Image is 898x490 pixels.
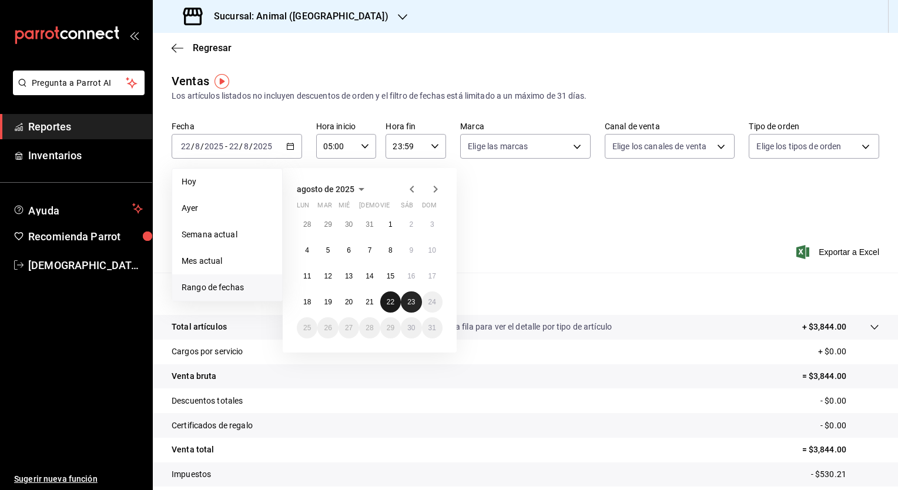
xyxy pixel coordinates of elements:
[345,272,353,280] abbr: 13 de agosto de 2025
[380,214,401,235] button: 1 de agosto de 2025
[380,202,390,214] abbr: viernes
[428,298,436,306] abbr: 24 de agosto de 2025
[32,77,126,89] span: Pregunta a Parrot AI
[191,142,195,151] span: /
[339,266,359,287] button: 13 de agosto de 2025
[28,147,143,163] span: Inventarios
[380,291,401,313] button: 22 de agosto de 2025
[14,473,143,485] span: Sugerir nueva función
[401,202,413,214] abbr: sábado
[172,395,243,407] p: Descuentos totales
[225,142,227,151] span: -
[366,298,373,306] abbr: 21 de agosto de 2025
[172,444,214,456] p: Venta total
[13,71,145,95] button: Pregunta a Parrot AI
[182,176,273,188] span: Hoy
[317,317,338,338] button: 26 de agosto de 2025
[428,324,436,332] abbr: 31 de agosto de 2025
[172,345,243,358] p: Cargos por servicio
[182,202,273,214] span: Ayer
[401,317,421,338] button: 30 de agosto de 2025
[317,202,331,214] abbr: martes
[303,324,311,332] abbr: 25 de agosto de 2025
[28,257,143,273] span: [DEMOGRAPHIC_DATA][PERSON_NAME]
[802,370,879,382] p: = $3,844.00
[422,291,443,313] button: 24 de agosto de 2025
[820,419,879,432] p: - $0.00
[428,246,436,254] abbr: 10 de agosto de 2025
[172,321,227,333] p: Total artículos
[317,240,338,261] button: 5 de agosto de 2025
[28,202,128,216] span: Ayuda
[422,240,443,261] button: 10 de agosto de 2025
[811,468,879,481] p: - $530.21
[380,317,401,338] button: 29 de agosto de 2025
[612,140,706,152] span: Elige los canales de venta
[339,214,359,235] button: 30 de julio de 2025
[401,214,421,235] button: 2 de agosto de 2025
[386,122,446,130] label: Hora fin
[345,324,353,332] abbr: 27 de agosto de 2025
[172,122,302,130] label: Fecha
[409,246,413,254] abbr: 9 de agosto de 2025
[409,220,413,229] abbr: 2 de agosto de 2025
[345,298,353,306] abbr: 20 de agosto de 2025
[422,317,443,338] button: 31 de agosto de 2025
[253,142,273,151] input: ----
[317,266,338,287] button: 12 de agosto de 2025
[802,321,846,333] p: + $3,844.00
[324,324,331,332] abbr: 26 de agosto de 2025
[129,31,139,40] button: open_drawer_menu
[324,220,331,229] abbr: 29 de julio de 2025
[200,142,204,151] span: /
[28,229,143,244] span: Recomienda Parrot
[339,317,359,338] button: 27 de agosto de 2025
[359,202,428,214] abbr: jueves
[380,240,401,261] button: 8 de agosto de 2025
[401,266,421,287] button: 16 de agosto de 2025
[297,317,317,338] button: 25 de agosto de 2025
[324,272,331,280] abbr: 12 de agosto de 2025
[172,370,216,382] p: Venta bruta
[366,272,373,280] abbr: 14 de agosto de 2025
[468,140,528,152] span: Elige las marcas
[359,291,380,313] button: 21 de agosto de 2025
[326,246,330,254] abbr: 5 de agosto de 2025
[303,298,311,306] abbr: 18 de agosto de 2025
[430,220,434,229] abbr: 3 de agosto de 2025
[407,272,415,280] abbr: 16 de agosto de 2025
[28,119,143,135] span: Reportes
[303,220,311,229] abbr: 28 de julio de 2025
[366,220,373,229] abbr: 31 de julio de 2025
[347,246,351,254] abbr: 6 de agosto de 2025
[339,202,350,214] abbr: miércoles
[239,142,243,151] span: /
[380,266,401,287] button: 15 de agosto de 2025
[297,240,317,261] button: 4 de agosto de 2025
[359,240,380,261] button: 7 de agosto de 2025
[317,214,338,235] button: 29 de julio de 2025
[387,324,394,332] abbr: 29 de agosto de 2025
[297,184,354,194] span: agosto de 2025
[324,298,331,306] abbr: 19 de agosto de 2025
[359,317,380,338] button: 28 de agosto de 2025
[172,468,211,481] p: Impuestos
[818,345,879,358] p: + $0.00
[366,324,373,332] abbr: 28 de agosto de 2025
[820,395,879,407] p: - $0.00
[204,142,224,151] input: ----
[182,281,273,294] span: Rango de fechas
[387,298,394,306] abbr: 22 de agosto de 2025
[605,122,735,130] label: Canal de venta
[799,245,879,259] button: Exportar a Excel
[172,72,209,90] div: Ventas
[422,266,443,287] button: 17 de agosto de 2025
[297,266,317,287] button: 11 de agosto de 2025
[401,291,421,313] button: 23 de agosto de 2025
[297,182,368,196] button: agosto de 2025
[297,202,309,214] abbr: lunes
[172,42,232,53] button: Regresar
[422,202,437,214] abbr: domingo
[368,246,372,254] abbr: 7 de agosto de 2025
[297,214,317,235] button: 28 de julio de 2025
